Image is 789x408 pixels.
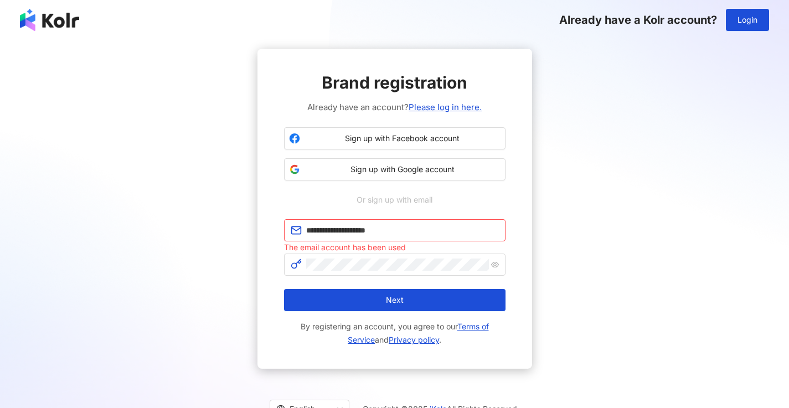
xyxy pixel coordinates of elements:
span: Login [738,16,757,24]
span: Already have an account? [307,101,482,114]
span: Sign up with Facebook account [305,133,501,144]
a: Please log in here. [409,102,482,112]
span: Or sign up with email [349,194,440,206]
img: logo [20,9,79,31]
span: Sign up with Google account [305,164,501,175]
span: Already have a Kolr account? [559,13,717,27]
button: Next [284,289,506,311]
button: Sign up with Google account [284,158,506,180]
span: Brand registration [322,71,467,94]
span: eye [491,261,499,268]
a: Privacy policy [389,335,439,344]
span: Next [386,296,404,304]
div: The email account has been used [284,241,506,254]
span: By registering an account, you agree to our and . [284,320,506,347]
button: Sign up with Facebook account [284,127,506,149]
button: Login [726,9,769,31]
